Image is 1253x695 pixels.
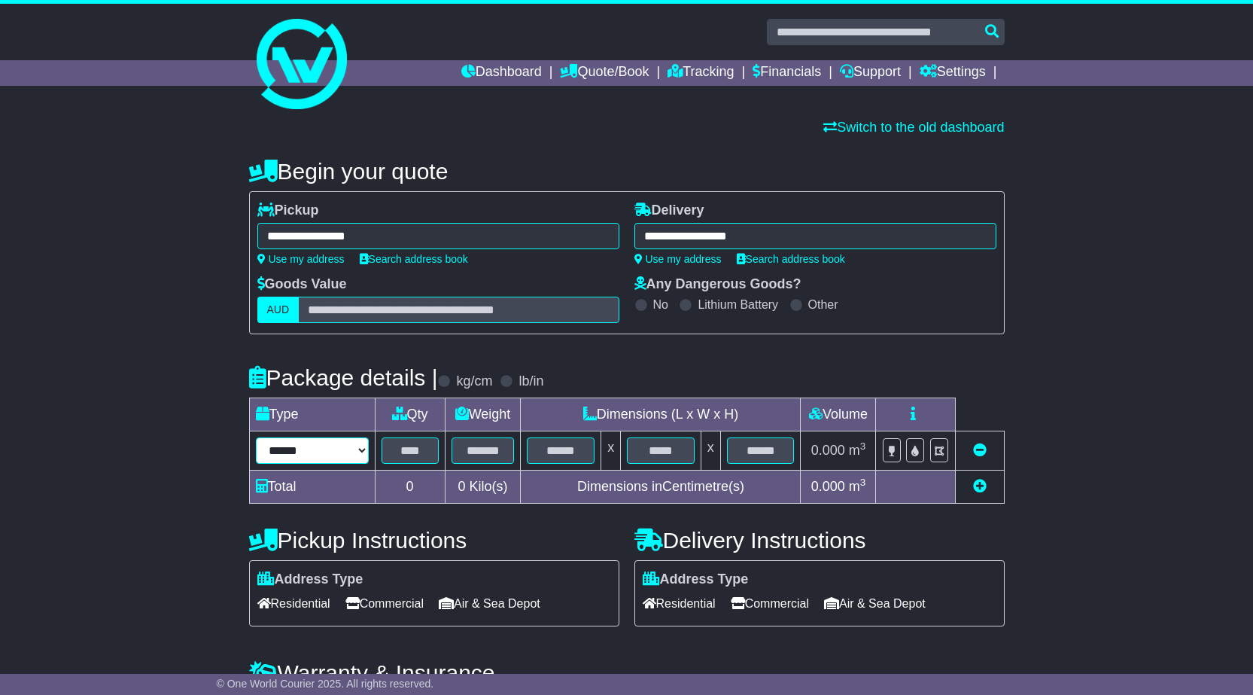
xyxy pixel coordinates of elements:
[634,253,722,265] a: Use my address
[643,572,749,588] label: Address Type
[461,60,542,86] a: Dashboard
[249,398,375,431] td: Type
[560,60,649,86] a: Quote/Book
[519,373,543,390] label: lb/in
[668,60,734,86] a: Tracking
[375,398,445,431] td: Qty
[698,297,778,312] label: Lithium Battery
[973,479,987,494] a: Add new item
[375,471,445,504] td: 0
[860,477,866,488] sup: 3
[360,253,468,265] a: Search address book
[811,479,845,494] span: 0.000
[973,443,987,458] a: Remove this item
[824,592,926,615] span: Air & Sea Depot
[439,592,540,615] span: Air & Sea Depot
[860,440,866,452] sup: 3
[521,471,801,504] td: Dimensions in Centimetre(s)
[634,203,704,219] label: Delivery
[456,373,492,390] label: kg/cm
[249,365,438,390] h4: Package details |
[823,120,1004,135] a: Switch to the old dashboard
[701,431,720,471] td: x
[731,592,809,615] span: Commercial
[249,660,1005,685] h4: Warranty & Insurance
[257,592,330,615] span: Residential
[257,572,363,588] label: Address Type
[445,398,521,431] td: Weight
[643,592,716,615] span: Residential
[634,276,801,293] label: Any Dangerous Goods?
[257,203,319,219] label: Pickup
[849,443,866,458] span: m
[601,431,621,471] td: x
[801,398,876,431] td: Volume
[811,443,845,458] span: 0.000
[249,528,619,553] h4: Pickup Instructions
[257,297,300,323] label: AUD
[257,276,347,293] label: Goods Value
[249,159,1005,184] h4: Begin your quote
[634,528,1005,553] h4: Delivery Instructions
[257,253,345,265] a: Use my address
[808,297,838,312] label: Other
[521,398,801,431] td: Dimensions (L x W x H)
[840,60,901,86] a: Support
[217,678,434,690] span: © One World Courier 2025. All rights reserved.
[653,297,668,312] label: No
[249,471,375,504] td: Total
[753,60,821,86] a: Financials
[849,479,866,494] span: m
[920,60,986,86] a: Settings
[445,471,521,504] td: Kilo(s)
[458,479,465,494] span: 0
[345,592,424,615] span: Commercial
[737,253,845,265] a: Search address book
